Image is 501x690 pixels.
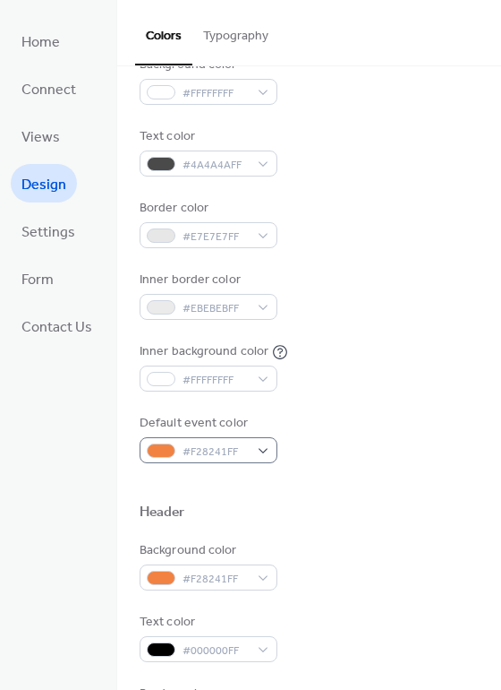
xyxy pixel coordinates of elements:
div: Header [140,504,185,522]
div: Inner background color [140,342,268,361]
span: #FFFFFFFF [183,371,249,390]
span: Connect [21,76,76,104]
a: Connect [11,69,87,108]
a: Contact Us [11,306,103,345]
div: Default event color [140,414,274,433]
span: Design [21,171,66,199]
span: #000000FF [183,642,249,660]
a: Views [11,116,71,155]
div: Background color [140,56,274,74]
span: Contact Us [21,314,92,341]
div: Border color [140,199,274,218]
div: Text color [140,127,274,146]
a: Settings [11,211,86,250]
div: Background color [140,541,274,560]
span: Form [21,266,54,294]
a: Home [11,22,71,60]
a: Form [11,259,64,298]
div: Inner border color [140,271,274,289]
span: Settings [21,219,75,246]
span: Home [21,29,60,56]
div: Text color [140,613,274,632]
span: #F28241FF [183,443,249,461]
span: #EBEBEBFF [183,299,249,318]
a: Design [11,164,77,203]
span: #F28241FF [183,570,249,589]
span: Views [21,124,60,151]
span: #E7E7E7FF [183,228,249,246]
span: #4A4A4AFF [183,156,249,175]
span: #FFFFFFFF [183,84,249,103]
